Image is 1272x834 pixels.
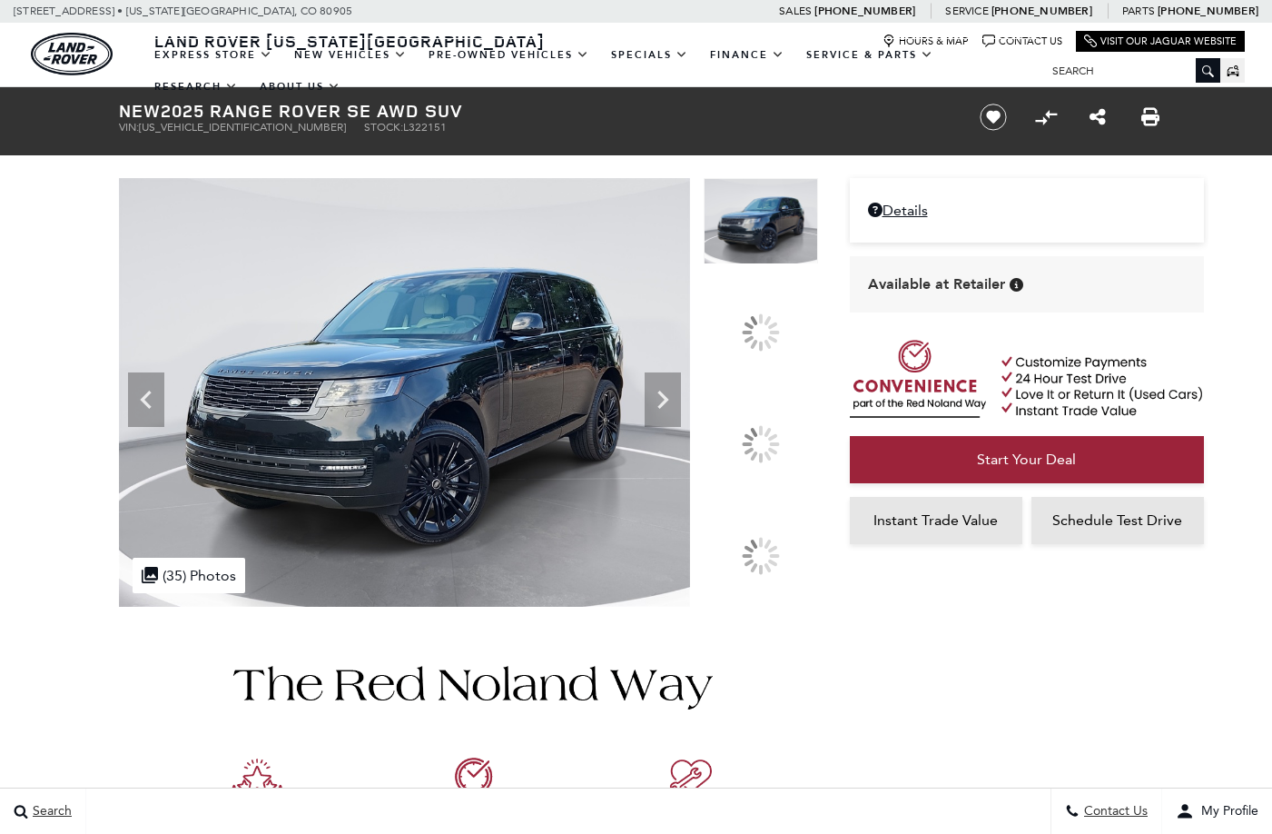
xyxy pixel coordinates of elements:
span: Start Your Deal [977,451,1076,468]
span: L322151 [403,121,447,134]
nav: Main Navigation [143,39,1039,103]
a: [PHONE_NUMBER] [1158,4,1258,18]
h1: 2025 Range Rover SE AWD SUV [119,101,950,121]
a: Land Rover [US_STATE][GEOGRAPHIC_DATA] [143,30,556,52]
a: Research [143,71,249,103]
span: Parts [1122,5,1155,17]
a: Share this New 2025 Range Rover SE AWD SUV [1090,106,1106,128]
span: Contact Us [1080,804,1148,819]
a: Instant Trade Value [850,497,1022,544]
a: New Vehicles [283,39,418,71]
span: Land Rover [US_STATE][GEOGRAPHIC_DATA] [154,30,545,52]
a: About Us [249,71,351,103]
span: VIN: [119,121,139,134]
span: Search [28,804,72,819]
span: Stock: [364,121,403,134]
a: [PHONE_NUMBER] [814,4,915,18]
input: Search [1039,60,1220,82]
div: (35) Photos [133,558,245,593]
a: [PHONE_NUMBER] [991,4,1092,18]
img: Land Rover [31,33,113,75]
strong: New [119,98,161,123]
span: Available at Retailer [868,274,1005,294]
span: [US_VEHICLE_IDENTIFICATION_NUMBER] [139,121,346,134]
button: Compare vehicle [1032,104,1060,131]
a: Details [868,202,1186,219]
span: My Profile [1194,804,1258,819]
button: Save vehicle [973,103,1013,132]
div: Vehicle is in stock and ready for immediate delivery. Due to demand, availability is subject to c... [1010,278,1023,292]
a: Pre-Owned Vehicles [418,39,600,71]
a: Schedule Test Drive [1031,497,1204,544]
a: Finance [699,39,795,71]
img: New 2025 Santorini Black Land Rover SE image 1 [704,178,818,264]
button: user-profile-menu [1162,789,1272,834]
a: Contact Us [982,35,1062,48]
a: Start Your Deal [850,436,1204,483]
a: land-rover [31,33,113,75]
span: Service [945,5,988,17]
span: Instant Trade Value [873,511,998,529]
img: New 2025 Santorini Black Land Rover SE image 1 [119,178,690,607]
a: Hours & Map [883,35,969,48]
span: Schedule Test Drive [1052,511,1182,529]
a: Specials [600,39,699,71]
a: [STREET_ADDRESS] • [US_STATE][GEOGRAPHIC_DATA], CO 80905 [14,5,352,17]
a: Service & Parts [795,39,944,71]
span: Sales [779,5,812,17]
a: Print this New 2025 Range Rover SE AWD SUV [1141,106,1159,128]
a: Visit Our Jaguar Website [1084,35,1237,48]
a: EXPRESS STORE [143,39,283,71]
